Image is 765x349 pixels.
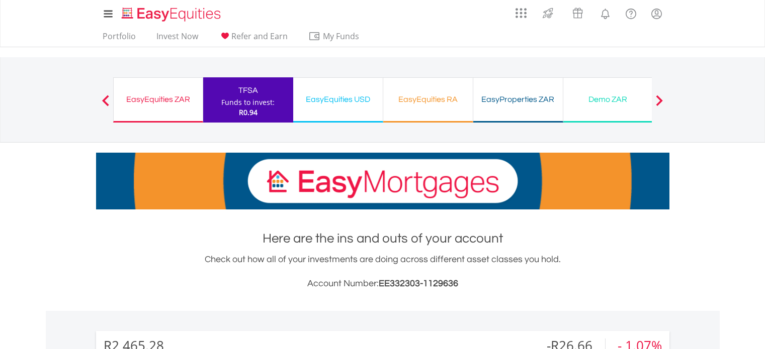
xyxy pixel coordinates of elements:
div: Funds to invest: [221,97,275,107]
a: Home page [118,3,225,23]
span: EE332303-1129636 [379,279,458,288]
img: grid-menu-icon.svg [516,8,527,19]
h1: Here are the ins and outs of your account [96,229,669,248]
img: thrive-v2.svg [540,5,556,21]
a: My Profile [644,3,669,25]
h3: Account Number: [96,277,669,291]
img: vouchers-v2.svg [569,5,586,21]
a: AppsGrid [509,3,533,19]
div: EasyProperties ZAR [479,92,557,106]
div: EasyEquities ZAR [120,92,197,106]
a: Portfolio [99,31,140,47]
span: My Funds [308,30,374,43]
span: R0.94 [239,107,258,117]
span: Refer and Earn [231,31,288,42]
a: Vouchers [563,3,592,21]
img: EasyEquities_Logo.png [120,6,225,23]
a: Notifications [592,3,618,23]
div: TFSA [209,83,287,97]
div: Check out how all of your investments are doing across different asset classes you hold. [96,253,669,291]
div: EasyEquities RA [389,92,467,106]
div: Demo ZAR [569,92,647,106]
a: FAQ's and Support [618,3,644,23]
a: Invest Now [152,31,202,47]
button: Next [649,100,669,110]
a: Refer and Earn [215,31,292,47]
div: EasyEquities USD [299,92,377,106]
img: EasyMortage Promotion Banner [96,153,669,209]
button: Previous [96,100,116,110]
